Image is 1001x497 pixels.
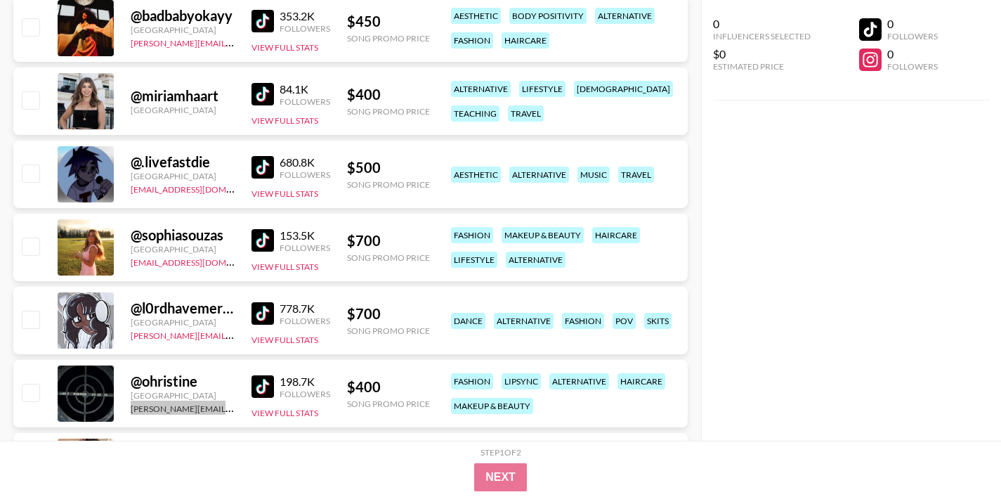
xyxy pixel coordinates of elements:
[131,171,235,181] div: [GEOGRAPHIC_DATA]
[280,228,330,243] div: 153.5K
[577,167,610,183] div: music
[280,243,330,253] div: Followers
[549,373,609,389] div: alternative
[280,302,330,316] div: 778.7K
[451,81,511,97] div: alternative
[251,262,318,272] button: View Full Stats
[451,8,501,24] div: aesthetic
[251,408,318,418] button: View Full Stats
[347,252,430,263] div: Song Promo Price
[592,227,640,243] div: haircare
[131,105,235,115] div: [GEOGRAPHIC_DATA]
[131,25,235,35] div: [GEOGRAPHIC_DATA]
[887,17,938,31] div: 0
[644,313,672,329] div: skits
[131,401,405,414] a: [PERSON_NAME][EMAIL_ADDRESS][PERSON_NAME][DOMAIN_NAME]
[131,181,272,195] a: [EMAIL_ADDRESS][DOMAIN_NAME]
[280,96,330,107] div: Followers
[251,302,274,325] img: TikTok
[280,375,330,389] div: 198.7K
[347,232,430,250] div: $ 700
[280,389,330,399] div: Followers
[502,227,584,243] div: makeup & beauty
[251,83,274,105] img: TikTok
[931,427,984,480] iframe: Drift Widget Chat Controller
[251,188,318,199] button: View Full Stats
[502,373,541,389] div: lipsync
[131,254,272,268] a: [EMAIL_ADDRESS][DOMAIN_NAME]
[131,7,235,25] div: @ badbabyokayy
[480,447,521,458] div: Step 1 of 2
[280,82,330,96] div: 84.1K
[347,179,430,190] div: Song Promo Price
[347,159,430,176] div: $ 500
[451,167,501,183] div: aesthetic
[347,13,430,30] div: $ 450
[251,375,274,398] img: TikTok
[887,31,938,41] div: Followers
[595,8,655,24] div: alternative
[451,227,493,243] div: fashion
[347,325,430,336] div: Song Promo Price
[280,23,330,34] div: Followers
[347,106,430,117] div: Song Promo Price
[574,81,673,97] div: [DEMOGRAPHIC_DATA]
[713,47,811,61] div: $0
[451,313,485,329] div: dance
[251,156,274,179] img: TikTok
[131,317,235,328] div: [GEOGRAPHIC_DATA]
[713,61,811,72] div: Estimated Price
[451,398,533,414] div: makeup & beauty
[131,153,235,171] div: @ .livefastdie
[251,229,274,252] img: TikTok
[474,463,527,491] button: Next
[131,390,235,401] div: [GEOGRAPHIC_DATA]
[506,252,565,268] div: alternative
[713,17,811,31] div: 0
[887,47,938,61] div: 0
[562,313,604,329] div: fashion
[131,35,339,49] a: [PERSON_NAME][EMAIL_ADDRESS][DOMAIN_NAME]
[280,9,330,23] div: 353.2K
[347,86,430,103] div: $ 400
[347,399,430,409] div: Song Promo Price
[280,169,330,180] div: Followers
[131,226,235,244] div: @ sophiasouzas
[494,313,554,329] div: alternative
[131,373,235,390] div: @ ohristine
[280,316,330,326] div: Followers
[451,373,493,389] div: fashion
[509,8,587,24] div: body positivity
[251,42,318,53] button: View Full Stats
[713,31,811,41] div: Influencers Selected
[451,105,499,122] div: teaching
[451,252,497,268] div: lifestyle
[131,87,235,105] div: @ miriamhaart
[887,61,938,72] div: Followers
[618,167,654,183] div: travel
[131,244,235,254] div: [GEOGRAPHIC_DATA]
[251,10,274,32] img: TikTok
[502,32,549,49] div: haircare
[251,335,318,345] button: View Full Stats
[131,328,472,341] a: [PERSON_NAME][EMAIL_ADDRESS][PERSON_NAME][PERSON_NAME][DOMAIN_NAME]
[519,81,565,97] div: lifestyle
[613,313,636,329] div: pov
[509,167,569,183] div: alternative
[280,155,330,169] div: 680.8K
[347,378,430,396] div: $ 400
[508,105,544,122] div: travel
[251,115,318,126] button: View Full Stats
[347,305,430,323] div: $ 700
[617,373,665,389] div: haircare
[347,33,430,44] div: Song Promo Price
[131,299,235,317] div: @ l0rdhavemercii
[451,32,493,49] div: fashion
